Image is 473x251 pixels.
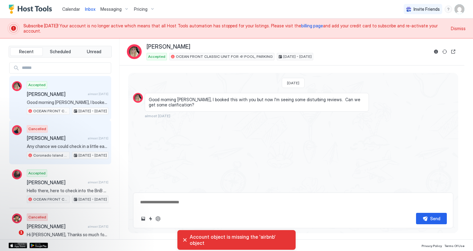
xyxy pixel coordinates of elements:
[190,234,291,246] span: Account object is missing the 'airbnb' object
[50,49,71,54] span: Scheduled
[100,6,122,12] span: Messaging
[147,43,190,50] span: [PERSON_NAME]
[445,6,452,13] div: menu
[19,63,111,73] input: Input Field
[287,81,299,85] span: [DATE]
[455,4,464,14] div: User profile
[19,230,24,235] span: 1
[416,213,447,224] button: Send
[145,114,170,118] span: almost [DATE]
[88,136,108,140] span: almost [DATE]
[88,92,108,96] span: almost [DATE]
[154,215,162,222] button: ChatGPT Auto Reply
[9,5,55,14] a: Host Tools Logo
[27,179,85,185] span: [PERSON_NAME]
[430,215,440,222] div: Send
[149,97,365,108] span: Good morning [PERSON_NAME], I booked this with you but now I'm seeing some disturbing reviews. Ca...
[88,180,108,184] span: almost [DATE]
[9,46,112,58] div: tab-group
[28,170,46,176] span: Accepted
[28,126,46,132] span: Cancelled
[414,6,440,12] span: Invite Friends
[27,144,108,149] span: Any chance we could check in a little early?
[33,153,68,158] span: Coronado Island Escape! Comfy Unit, Beach Access
[87,49,101,54] span: Unread
[28,82,46,88] span: Accepted
[23,23,447,34] span: Your account is no longer active which means that all Host Tools automation has stopped for your ...
[79,153,107,158] span: [DATE] - [DATE]
[44,47,77,56] button: Scheduled
[62,6,80,12] a: Calendar
[432,48,440,55] button: Reservation information
[27,100,108,105] span: Good morning [PERSON_NAME], I booked this with you but now I'm seeing some disturbing reviews. Ca...
[6,230,21,245] iframe: Intercom live chat
[176,54,273,59] span: OCEAN FRONT CLASSIC UNIT FOR 4! POOL, PARKING
[148,54,165,59] span: Accepted
[5,191,128,234] iframe: Intercom notifications message
[79,108,107,114] span: [DATE] - [DATE]
[134,6,148,12] span: Pricing
[147,215,154,222] button: Quick reply
[283,54,312,59] span: [DATE] - [DATE]
[10,47,43,56] button: Recent
[27,135,85,141] span: [PERSON_NAME]
[78,47,110,56] button: Unread
[19,49,34,54] span: Recent
[450,48,457,55] button: Open reservation
[27,91,85,97] span: [PERSON_NAME]
[27,188,108,193] span: Hello there, here to check into the BnB and systems different to get checked in and wondering if ...
[23,23,59,28] span: Subscribe [DATE]!
[441,48,448,55] button: Sync reservation
[301,23,323,28] a: billing page
[33,108,68,114] span: OCEAN FRONT CLASSIC UNIT FOR 4! POOL, PARKING
[85,6,95,12] a: Inbox
[139,215,147,222] button: Upload image
[451,25,466,32] div: Dismiss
